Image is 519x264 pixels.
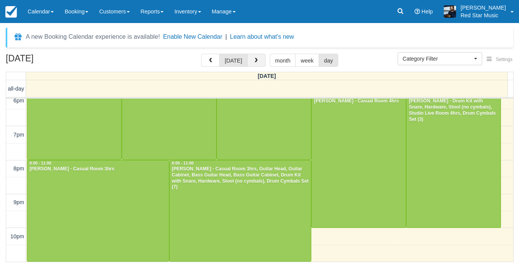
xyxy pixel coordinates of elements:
span: 8pm [13,165,24,172]
div: [PERSON_NAME] - Casual Room 4hrs [314,98,404,104]
span: 8:00 - 11:00 [172,161,194,165]
div: A new Booking Calendar experience is available! [26,32,160,41]
span: 6pm [13,97,24,104]
span: 7pm [13,132,24,138]
p: Red Star Music [461,12,506,19]
a: 8:00 - 11:00[PERSON_NAME] - Casual Room 3hrs [27,160,169,262]
a: Learn about what's new [230,33,294,40]
a: 8:00 - 11:00[PERSON_NAME] - Casual Room 3hrs, Guitar Head, Guitar Cabinet, Bass Guitar Head, Bass... [169,160,312,262]
h2: [DATE] [6,54,103,68]
span: 10pm [10,233,24,239]
span: all-day [8,86,24,92]
button: Category Filter [398,52,482,65]
span: 8:00 - 11:00 [30,161,51,165]
button: [DATE] [219,54,247,67]
span: [DATE] [258,73,276,79]
span: Settings [496,57,512,62]
span: Category Filter [403,55,472,63]
button: week [295,54,319,67]
button: Settings [482,54,517,65]
div: [PERSON_NAME] - Casual Room 3hrs, Guitar Head, Guitar Cabinet, Bass Guitar Head, Bass Guitar Cabi... [172,166,309,191]
p: [PERSON_NAME] [461,4,506,12]
i: Help [415,9,420,14]
button: Enable New Calendar [163,33,222,41]
a: [PERSON_NAME] - Casual Room 4hrs [311,92,406,228]
img: checkfront-main-nav-mini-logo.png [5,6,17,18]
span: 9pm [13,199,24,205]
div: [PERSON_NAME] - Drum Kit with Snare, Hardware, Stool (no cymbals), Studio Live Room 4hrs, Drum Cy... [408,98,499,123]
button: month [270,54,296,67]
span: Help [421,8,433,15]
img: A1 [444,5,456,18]
button: day [319,54,338,67]
span: | [225,33,227,40]
a: [PERSON_NAME] - Drum Kit with Snare, Hardware, Stool (no cymbals), Studio Live Room 4hrs, Drum Cy... [406,92,501,228]
div: [PERSON_NAME] - Casual Room 3hrs [29,166,167,172]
